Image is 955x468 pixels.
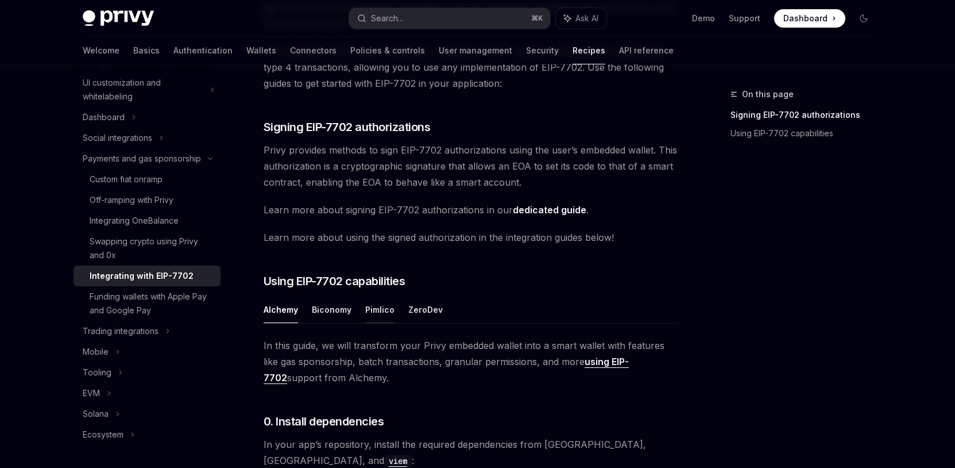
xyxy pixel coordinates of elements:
[173,37,233,64] a: Authentication
[531,14,543,23] span: ⌘ K
[783,13,828,24] span: Dashboard
[83,131,152,145] div: Social integrations
[83,152,201,166] div: Payments and gas sponsorship
[312,296,351,323] button: Biconomy
[90,214,179,228] div: Integrating OneBalance
[774,9,845,28] a: Dashboard
[74,266,221,286] a: Integrating with EIP-7702
[384,455,412,467] code: viem
[264,202,678,218] span: Learn more about signing EIP-7702 authorizations in our .
[83,386,100,400] div: EVM
[349,8,550,29] button: Search...⌘K
[729,13,760,24] a: Support
[264,296,298,323] button: Alchemy
[83,110,125,124] div: Dashboard
[264,413,384,429] span: 0. Install dependencies
[730,124,882,143] a: Using EIP-7702 capabilities
[264,119,431,135] span: Signing EIP-7702 authorizations
[350,37,425,64] a: Policies & controls
[74,231,221,266] a: Swapping crypto using Privy and 0x
[83,366,111,379] div: Tooling
[692,13,715,24] a: Demo
[439,37,512,64] a: User management
[619,37,674,64] a: API reference
[556,8,606,29] button: Ask AI
[83,76,203,103] div: UI customization and whitelabeling
[290,37,337,64] a: Connectors
[264,337,678,386] span: In this guide, we will transform your Privy embedded wallet into a smart wallet with features lik...
[90,235,214,262] div: Swapping crypto using Privy and 0x
[90,193,173,207] div: Off-ramping with Privy
[83,324,158,338] div: Trading integrations
[264,43,678,91] span: Privy supports all low level interfaces required by 7702 - signing authorizations and sending typ...
[575,13,598,24] span: Ask AI
[573,37,605,64] a: Recipes
[264,229,678,245] span: Learn more about using the signed authorization in the integration guides below!
[264,273,405,289] span: Using EIP-7702 capabilities
[83,428,123,442] div: Ecosystem
[74,210,221,231] a: Integrating OneBalance
[83,37,119,64] a: Welcome
[526,37,559,64] a: Security
[742,87,794,101] span: On this page
[730,106,882,124] a: Signing EIP-7702 authorizations
[408,296,443,323] button: ZeroDev
[74,286,221,321] a: Funding wallets with Apple Pay and Google Pay
[90,269,194,283] div: Integrating with EIP-7702
[365,296,395,323] button: Pimlico
[246,37,276,64] a: Wallets
[133,37,160,64] a: Basics
[264,142,678,190] span: Privy provides methods to sign EIP-7702 authorizations using the user’s embedded wallet. This aut...
[855,9,873,28] button: Toggle dark mode
[513,204,586,216] a: dedicated guide
[83,10,154,26] img: dark logo
[83,345,109,359] div: Mobile
[74,169,221,190] a: Custom fiat onramp
[90,290,214,317] div: Funding wallets with Apple Pay and Google Pay
[384,455,412,466] a: viem
[74,190,221,210] a: Off-ramping with Privy
[83,407,109,421] div: Solana
[371,11,403,25] div: Search...
[90,172,163,186] div: Custom fiat onramp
